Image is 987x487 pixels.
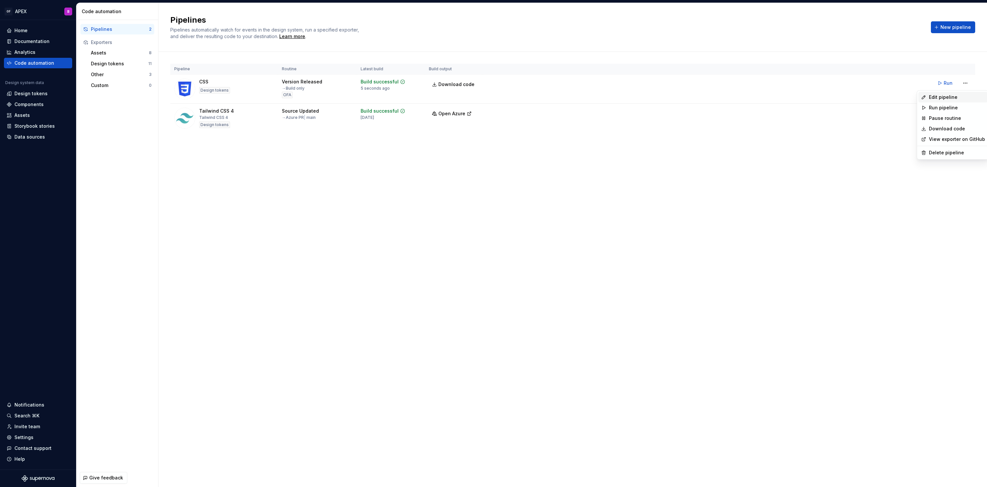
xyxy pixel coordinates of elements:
[929,94,985,100] div: Edit pipeline
[929,104,985,111] div: Run pipeline
[929,115,985,122] div: Pause routine
[929,125,985,132] a: Download code
[929,149,985,156] div: Delete pipeline
[929,136,985,143] a: View exporter on GitHub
